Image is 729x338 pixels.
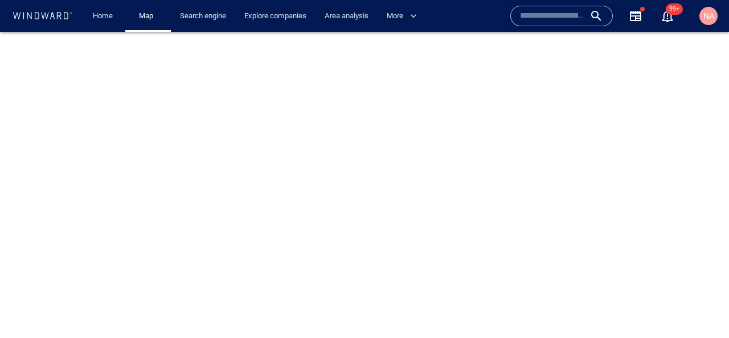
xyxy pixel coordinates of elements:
[387,10,417,23] span: More
[240,6,311,26] a: Explore companies
[88,6,117,26] a: Home
[84,6,121,26] button: Home
[661,9,674,23] button: 99+
[666,3,683,15] span: 99+
[681,287,720,329] iframe: Chat
[661,9,674,23] div: Notification center
[703,11,714,21] span: NA
[697,5,720,27] button: NA
[130,6,166,26] button: Map
[175,6,231,26] a: Search engine
[134,6,162,26] a: Map
[658,7,677,25] a: 99+
[382,6,427,26] button: More
[320,6,373,26] a: Area analysis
